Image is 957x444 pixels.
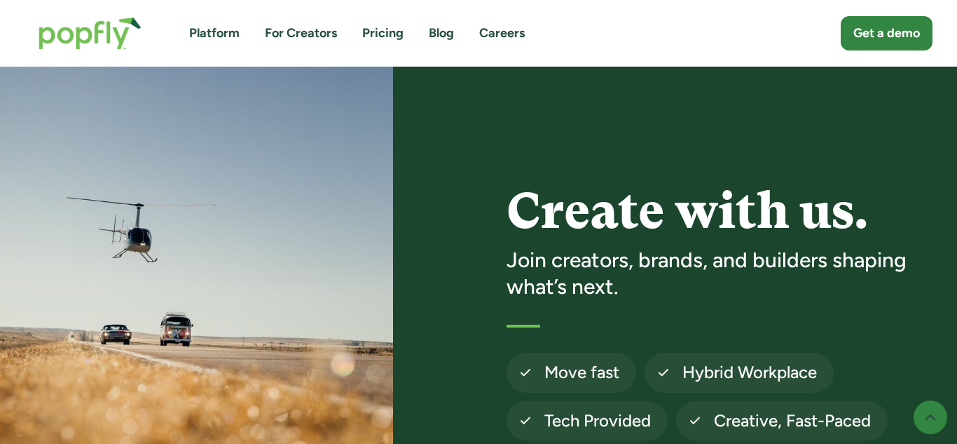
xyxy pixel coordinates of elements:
[853,25,920,42] div: Get a demo
[507,247,930,300] h3: Join creators, brands, and builders shaping what’s next.
[682,361,817,384] h4: Hybrid Workplace
[479,25,525,42] a: Careers
[25,3,156,64] a: home
[841,16,932,51] a: Get a demo
[189,25,240,42] a: Platform
[362,25,404,42] a: Pricing
[714,410,871,432] h4: Creative, Fast-Paced
[507,184,930,238] h1: Create with us.
[544,361,619,384] h4: Move fast
[265,25,337,42] a: For Creators
[544,410,651,432] h4: Tech Provided
[429,25,454,42] a: Blog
